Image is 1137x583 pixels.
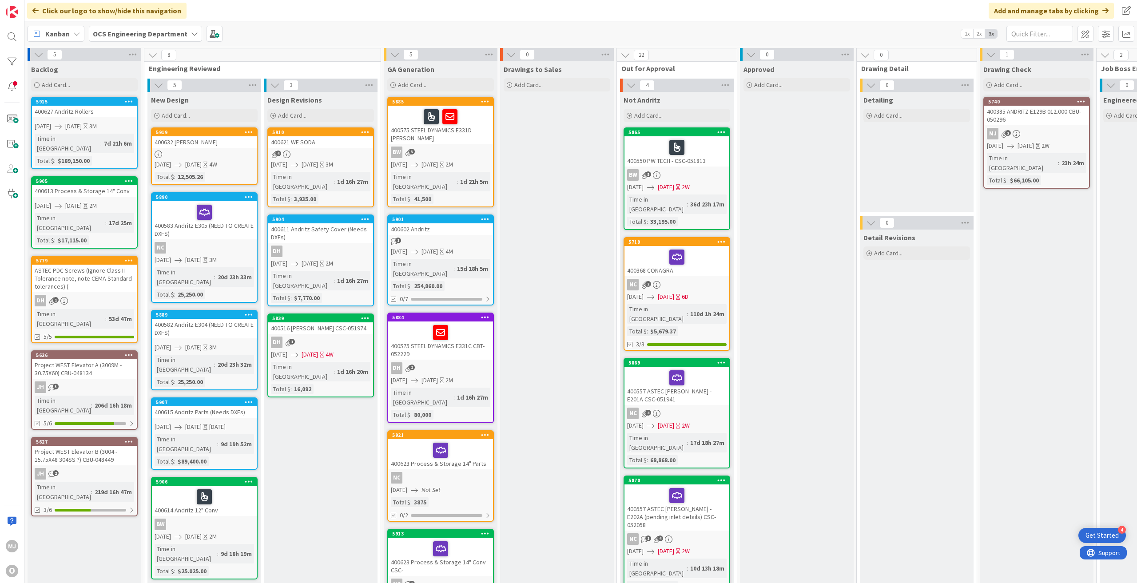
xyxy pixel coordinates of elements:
span: 4 [275,151,281,156]
span: 1 [395,238,401,243]
span: 2 [1005,130,1011,136]
div: 1d 16h 27m [335,276,370,286]
div: ASTEC PDC Screws (Ignore Class II Tolerance note, note CEMA Standard tolerances) ( [32,265,137,292]
div: 5890400583 Andritz E305 (NEED TO CREATE DXFS) [152,193,257,239]
a: 5779ASTEC PDC Screws (Ignore Class II Tolerance note, note CEMA Standard tolerances) (DHTime in [... [31,256,138,343]
div: 400615 Andritz Parts (Needs DXFs) [152,406,257,418]
div: Total $ [35,235,54,245]
span: : [1058,158,1059,168]
div: MJ [987,128,998,139]
span: : [174,456,175,466]
div: 5839 [268,314,373,322]
div: $5,679.37 [648,326,678,336]
div: 1d 16h 20m [335,367,370,377]
div: Time in [GEOGRAPHIC_DATA] [271,271,334,290]
span: : [290,293,292,303]
div: Time in [GEOGRAPHIC_DATA] [155,355,214,374]
span: [DATE] [271,350,287,359]
div: 5865 [628,129,729,135]
div: Total $ [155,290,174,299]
div: 20d 23h 32m [215,360,254,369]
span: Add Card... [994,81,1022,89]
span: : [54,156,56,166]
div: 5901 [392,216,493,222]
span: 2 [645,281,651,287]
span: [DATE] [987,141,1003,151]
div: $66,105.00 [1008,175,1041,185]
a: 5885400575 STEEL DYNAMICS E331D [PERSON_NAME]BW[DATE][DATE]2MTime in [GEOGRAPHIC_DATA]:1d 21h 5mT... [387,97,494,207]
div: 68,868.00 [648,455,678,465]
div: BW [391,147,402,158]
span: : [105,314,107,324]
div: 5921 [388,431,493,439]
div: 15d 18h 5m [455,264,490,274]
span: Add Card... [398,81,426,89]
div: 400550 PW TECH - CSC-051813 [624,136,729,167]
span: : [217,439,219,449]
div: Time in [GEOGRAPHIC_DATA] [271,362,334,381]
div: 5919400632 [PERSON_NAME] [152,128,257,148]
a: 5890400583 Andritz E305 (NEED TO CREATE DXFS)NC[DATE][DATE]3MTime in [GEOGRAPHIC_DATA]:20d 23h 33... [151,192,258,303]
div: 400575 STEEL DYNAMICS E331D [PERSON_NAME] [388,106,493,144]
span: : [174,290,175,299]
span: [DATE] [627,182,644,192]
a: 5905400613 Process & Storage 14" Conv[DATE][DATE]2MTime in [GEOGRAPHIC_DATA]:17d 25mTotal $:$17,1... [31,176,138,249]
span: [DATE] [35,201,51,210]
div: Project WEST Elevator A (3009M - 30.75X60) CBU-048134 [32,359,137,379]
div: DH [391,362,402,374]
span: 1 [53,297,59,303]
div: 2M [445,160,453,169]
span: [DATE] [65,122,82,131]
span: [DATE] [302,350,318,359]
div: 5627 [32,438,137,446]
div: Time in [GEOGRAPHIC_DATA] [627,194,687,214]
div: Time in [GEOGRAPHIC_DATA] [35,213,105,233]
div: 20d 23h 33m [215,272,254,282]
div: 5904400611 Andritz Safety Cover (Needs DXFs) [268,215,373,243]
span: 5 [645,171,651,177]
div: 5921400623 Process & Storage 14" Parts [388,431,493,469]
span: : [54,235,56,245]
div: 5919 [152,128,257,136]
div: 400368 CONAGRA [624,246,729,276]
div: 5865 [624,128,729,136]
div: 5869 [624,359,729,367]
a: 5884400575 STEEL DYNAMICS E331C CBT-052229DH[DATE][DATE]2MTime in [GEOGRAPHIC_DATA]:1d 16h 27mTot... [387,313,494,423]
div: 2W [1042,141,1050,151]
div: Total $ [271,384,290,394]
span: : [647,455,648,465]
span: [DATE] [185,422,202,432]
span: Add Card... [634,111,663,119]
div: 5904 [268,215,373,223]
div: 4M [445,247,453,256]
div: BW [624,169,729,181]
div: 400621 WE SODA [268,136,373,148]
span: 3 [409,149,415,155]
div: 41,500 [412,194,433,204]
div: 5910 [268,128,373,136]
div: 5626Project WEST Elevator A (3009M - 30.75X60) CBU-048134 [32,351,137,379]
div: 5905 [36,178,137,184]
span: [DATE] [155,343,171,352]
span: : [100,139,102,148]
a: 5904400611 Andritz Safety Cover (Needs DXFs)DH[DATE][DATE]2MTime in [GEOGRAPHIC_DATA]:1d 16h 27mT... [267,214,374,306]
span: [DATE] [391,247,407,256]
div: 5839400516 [PERSON_NAME] CSC-051974 [268,314,373,334]
span: : [687,309,688,319]
span: : [334,276,335,286]
div: Total $ [155,172,174,182]
div: 254,860.00 [412,281,445,291]
div: 5740 [984,98,1089,106]
div: 5779 [36,258,137,264]
span: : [410,410,412,420]
div: Time in [GEOGRAPHIC_DATA] [35,309,105,329]
div: 5907400615 Andritz Parts (Needs DXFs) [152,398,257,418]
span: Add Card... [874,111,902,119]
a: 5865400550 PW TECH - CSC-051813BW[DATE][DATE]2WTime in [GEOGRAPHIC_DATA]:36d 23h 17mTotal $:33,19... [624,127,730,230]
div: NC [155,242,166,254]
span: [DATE] [421,247,438,256]
div: Time in [GEOGRAPHIC_DATA] [391,259,453,278]
span: 5/5 [44,332,52,341]
div: Total $ [391,194,410,204]
div: MJ [984,128,1089,139]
